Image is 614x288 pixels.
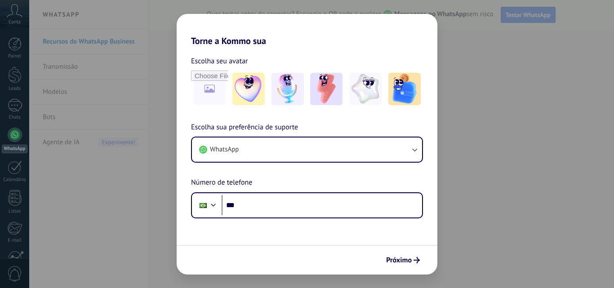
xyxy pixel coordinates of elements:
[210,145,239,154] span: WhatsApp
[382,253,424,268] button: Próximo
[191,122,298,133] span: Escolha sua preferência de suporte
[177,14,437,46] h2: Torne a Kommo sua
[349,73,382,105] img: -4.jpeg
[192,137,422,162] button: WhatsApp
[271,73,304,105] img: -2.jpeg
[191,55,248,67] span: Escolha seu avatar
[310,73,343,105] img: -3.jpeg
[386,257,412,263] span: Próximo
[388,73,421,105] img: -5.jpeg
[191,177,252,189] span: Número de telefone
[195,196,212,215] div: Brazil: + 55
[232,73,265,105] img: -1.jpeg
